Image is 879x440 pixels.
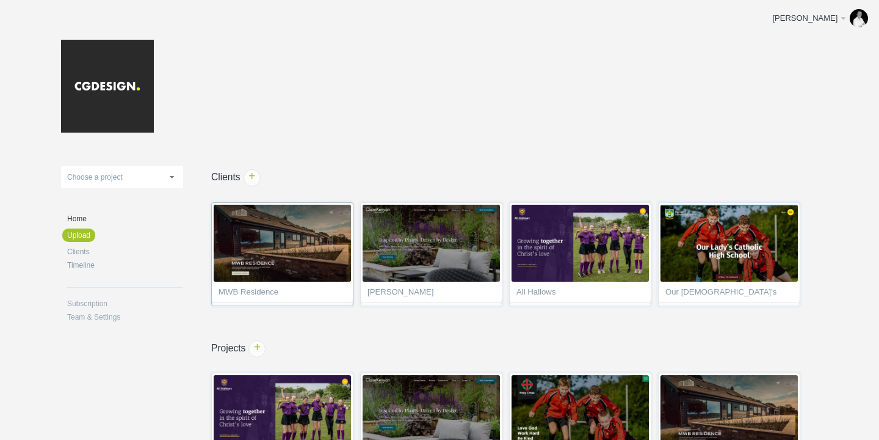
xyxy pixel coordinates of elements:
a: All Hallows [509,202,651,306]
span: MWB Residence [219,288,346,300]
a: Home [67,215,183,222]
img: cgdesign_wygf1p_thumb.jpg [660,205,798,282]
a: Team & Settings [67,313,183,321]
a: Timeline [67,262,183,269]
a: Clients [67,248,183,255]
span: + [244,170,260,186]
img: cgdesign-logo_20181107023645.jpg [61,40,154,133]
a: MWB Residence [211,202,353,306]
span: + [249,341,265,357]
h1: Clients [183,172,835,182]
span: Choose a project [67,173,123,182]
span: Our [DEMOGRAPHIC_DATA]'s [665,288,793,300]
a: + [244,169,261,186]
span: [PERSON_NAME] [367,288,495,300]
a: Upload [62,229,95,242]
span: All Hallows [516,288,644,300]
a: [PERSON_NAME] [763,6,873,31]
img: cgdesign_nz18a5_thumb.jpg [363,205,500,282]
div: [PERSON_NAME] [772,12,839,24]
h1: Projects [183,343,835,353]
a: [PERSON_NAME] [360,202,502,306]
img: b266d24ef14a10db8de91460bb94a5c0 [850,9,868,28]
img: cgdesign_laei5m_thumb.jpg [214,205,351,282]
a: Our [DEMOGRAPHIC_DATA]'s [658,202,800,306]
img: cgdesign_mhkg5u_thumb.jpg [512,205,649,282]
a: + [248,340,266,358]
a: Subscription [67,300,183,307]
